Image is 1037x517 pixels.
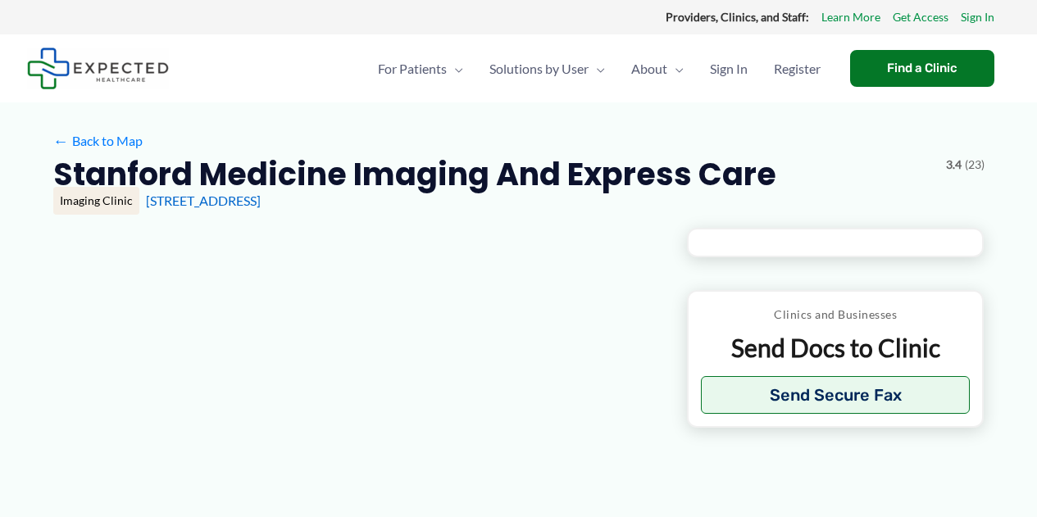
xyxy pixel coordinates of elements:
[965,154,985,175] span: (23)
[701,376,971,414] button: Send Secure Fax
[618,40,697,98] a: AboutMenu Toggle
[27,48,169,89] img: Expected Healthcare Logo - side, dark font, small
[476,40,618,98] a: Solutions by UserMenu Toggle
[850,50,994,87] a: Find a Clinic
[821,7,880,28] a: Learn More
[893,7,948,28] a: Get Access
[489,40,589,98] span: Solutions by User
[53,154,776,194] h2: Stanford Medicine Imaging and Express Care
[961,7,994,28] a: Sign In
[365,40,834,98] nav: Primary Site Navigation
[631,40,667,98] span: About
[710,40,748,98] span: Sign In
[774,40,821,98] span: Register
[146,193,261,208] a: [STREET_ADDRESS]
[447,40,463,98] span: Menu Toggle
[365,40,476,98] a: For PatientsMenu Toggle
[53,129,143,153] a: ←Back to Map
[589,40,605,98] span: Menu Toggle
[697,40,761,98] a: Sign In
[53,133,69,148] span: ←
[666,10,809,24] strong: Providers, Clinics, and Staff:
[946,154,962,175] span: 3.4
[701,332,971,364] p: Send Docs to Clinic
[378,40,447,98] span: For Patients
[667,40,684,98] span: Menu Toggle
[53,187,139,215] div: Imaging Clinic
[701,304,971,325] p: Clinics and Businesses
[761,40,834,98] a: Register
